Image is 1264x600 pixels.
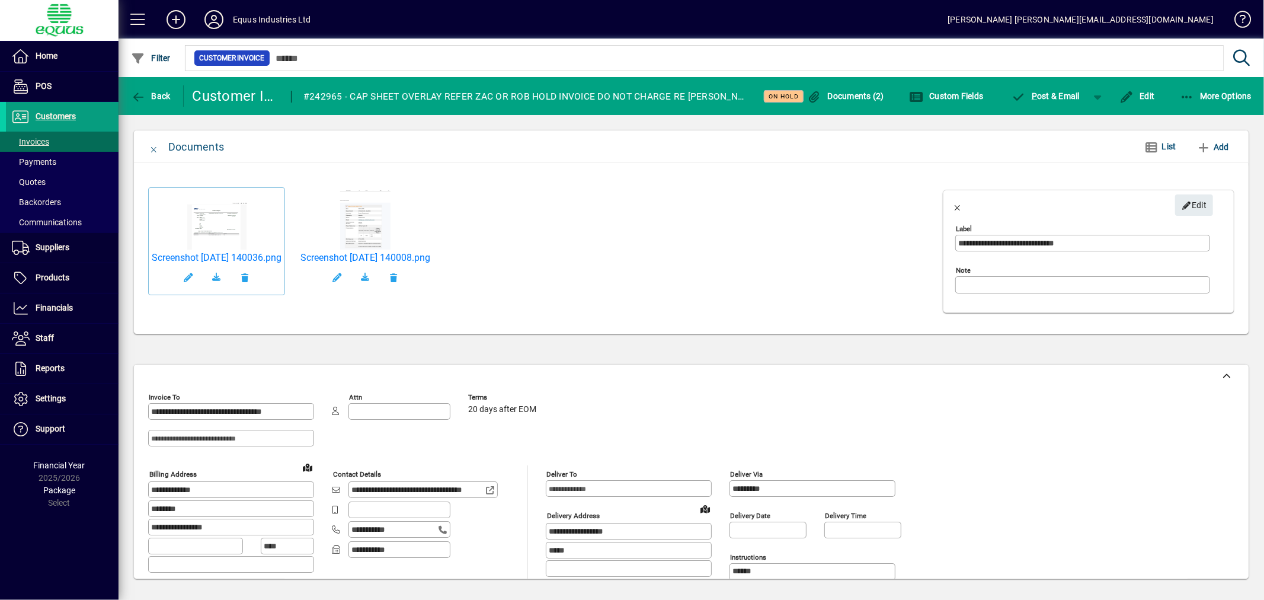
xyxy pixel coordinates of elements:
span: Quotes [12,177,46,187]
span: Products [36,273,69,282]
a: View on map [298,458,317,477]
a: Knowledge Base [1225,2,1249,41]
button: More Options [1177,85,1255,107]
span: Financial Year [34,461,85,470]
button: Filter [128,47,174,69]
span: List [1162,142,1176,151]
a: Settings [6,384,119,414]
a: Download [351,263,380,292]
span: Package [43,486,75,495]
a: Invoices [6,132,119,152]
button: Profile [195,9,233,30]
div: Documents [168,138,224,157]
a: Financials [6,293,119,323]
a: Staff [6,324,119,353]
mat-label: Label [956,225,972,233]
mat-label: Attn [349,393,362,401]
span: Terms [468,394,539,401]
span: Customers [36,111,76,121]
span: Add [1196,138,1229,157]
a: Products [6,263,119,293]
mat-label: Invoice To [149,393,180,401]
div: Equus Industries Ltd [233,10,311,29]
a: POS [6,72,119,101]
button: Post & Email [1006,85,1086,107]
a: Home [6,42,119,71]
span: Home [36,51,57,60]
div: [PERSON_NAME] [PERSON_NAME][EMAIL_ADDRESS][DOMAIN_NAME] [948,10,1214,29]
button: Edit [323,263,351,292]
span: Communications [12,218,82,227]
button: Add [157,9,195,30]
span: Filter [131,53,171,63]
span: Payments [12,157,56,167]
mat-label: Delivery time [825,512,866,520]
app-page-header-button: Back [119,85,184,107]
a: Payments [6,152,119,172]
span: Staff [36,333,54,343]
button: Remove [380,263,408,292]
span: On hold [769,92,799,100]
span: Financials [36,303,73,312]
a: Screenshot [DATE] 140008.png [300,252,430,263]
a: Quotes [6,172,119,192]
span: More Options [1180,91,1252,101]
span: Edit [1182,196,1207,215]
button: Close [943,191,972,219]
span: Reports [36,363,65,373]
span: P [1032,91,1037,101]
a: Communications [6,212,119,232]
span: Customer Invoice [199,52,265,64]
span: Invoices [12,137,49,146]
a: View on map [696,499,715,518]
mat-label: Instructions [730,553,766,561]
button: Remove [231,263,260,292]
a: Support [6,414,119,444]
span: ost & Email [1012,91,1080,101]
span: Custom Fields [909,91,984,101]
span: Backorders [12,197,61,207]
button: Edit [174,263,203,292]
a: Reports [6,354,119,384]
a: Backorders [6,192,119,212]
span: Support [36,424,65,433]
span: Edit [1119,91,1155,101]
button: Back [128,85,174,107]
button: List [1135,136,1186,158]
button: Edit [1175,194,1213,216]
button: Add [1192,136,1234,158]
button: Documents (2) [804,85,887,107]
mat-label: Deliver via [730,470,763,478]
span: Suppliers [36,242,69,252]
button: Edit [1116,85,1158,107]
button: Close [140,133,168,161]
span: Documents (2) [807,91,884,101]
a: Suppliers [6,233,119,263]
mat-label: Note [956,266,971,275]
div: #242965 - CAP SHEET OVERLAY REFER ZAC OR ROB HOLD INVOICE DO NOT CHARGE RE [PERSON_NAME] HI AB RE... [303,87,749,106]
span: 20 days after EOM [468,405,536,414]
mat-label: Delivery date [730,512,770,520]
button: Custom Fields [906,85,987,107]
a: Download [203,263,231,292]
span: Back [131,91,171,101]
span: Settings [36,394,66,403]
span: POS [36,81,52,91]
a: Screenshot [DATE] 140036.png [152,252,281,263]
div: Customer Invoice [193,87,280,106]
mat-label: Deliver To [546,470,577,478]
